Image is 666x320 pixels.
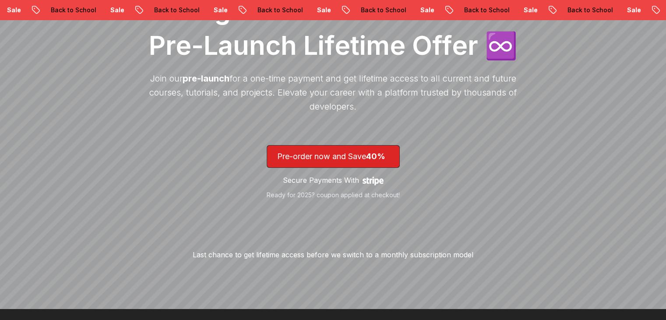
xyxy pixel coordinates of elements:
[283,175,359,185] p: Secure Payments With
[183,73,229,84] span: pre-launch
[267,145,400,199] a: lifetime-access
[42,6,102,14] p: Back to School
[193,249,473,260] p: Last chance to get lifetime access before we switch to a monthly subscription model
[366,152,385,161] span: 40%
[145,6,205,14] p: Back to School
[205,6,233,14] p: Sale
[249,6,308,14] p: Back to School
[455,6,515,14] p: Back to School
[618,6,646,14] p: Sale
[352,6,412,14] p: Back to School
[145,71,522,114] p: Join our for a one-time payment and get lifetime access to all current and future courses, tutori...
[277,150,389,163] p: Pre-order now and Save
[267,191,400,199] p: Ready for 2025? coupon applied at checkout!
[102,6,130,14] p: Sale
[308,6,336,14] p: Sale
[559,6,618,14] p: Back to School
[515,6,543,14] p: Sale
[412,6,440,14] p: Sale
